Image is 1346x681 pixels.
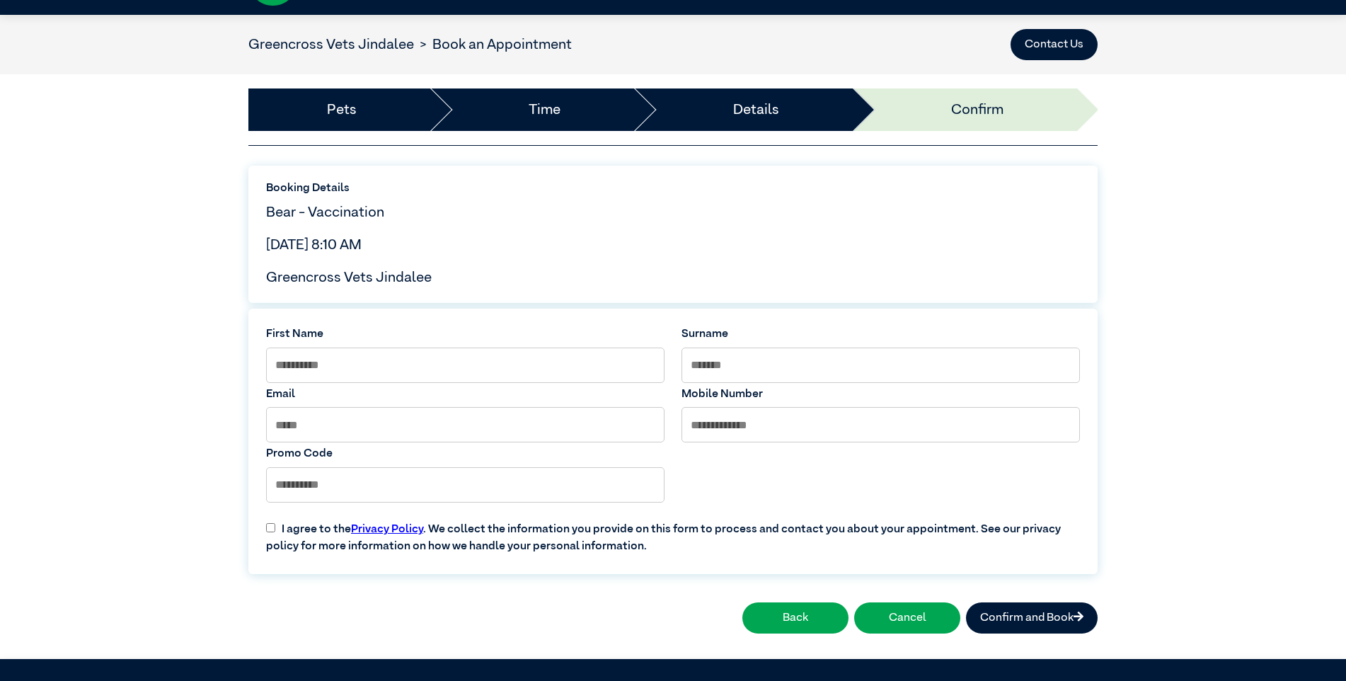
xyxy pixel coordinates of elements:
[327,99,357,120] a: Pets
[266,270,432,285] span: Greencross Vets Jindalee
[966,602,1098,634] button: Confirm and Book
[266,445,665,462] label: Promo Code
[248,34,572,55] nav: breadcrumb
[266,205,384,219] span: Bear - Vaccination
[266,386,665,403] label: Email
[266,180,1080,197] label: Booking Details
[266,326,665,343] label: First Name
[351,524,423,535] a: Privacy Policy
[1011,29,1098,60] button: Contact Us
[742,602,849,634] button: Back
[258,510,1088,555] label: I agree to the . We collect the information you provide on this form to process and contact you a...
[854,602,960,634] button: Cancel
[681,326,1080,343] label: Surname
[414,34,572,55] li: Book an Appointment
[733,99,779,120] a: Details
[248,38,414,52] a: Greencross Vets Jindalee
[681,386,1080,403] label: Mobile Number
[266,523,275,532] input: I agree to thePrivacy Policy. We collect the information you provide on this form to process and ...
[266,238,362,252] span: [DATE] 8:10 AM
[529,99,560,120] a: Time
